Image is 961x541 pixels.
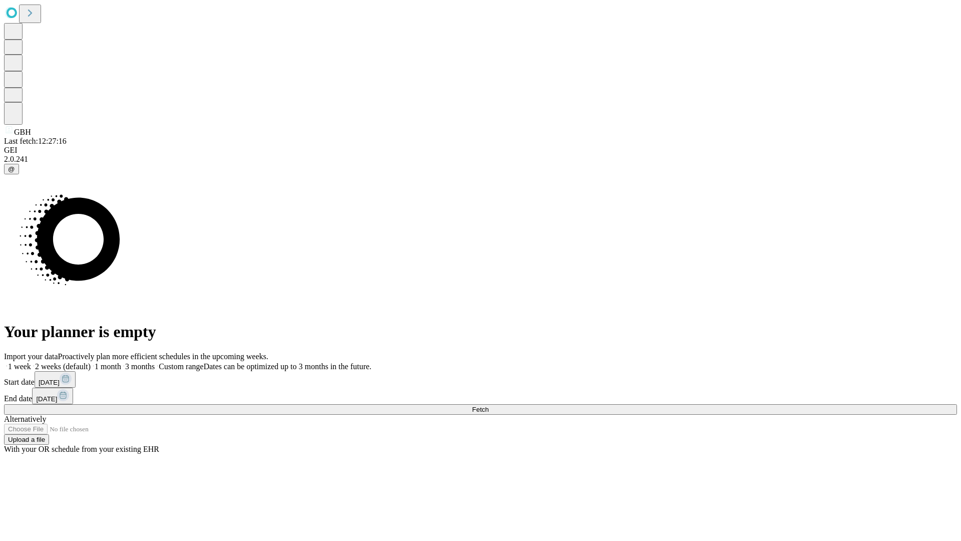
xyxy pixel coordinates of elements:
[4,323,957,341] h1: Your planner is empty
[58,352,268,361] span: Proactively plan more efficient schedules in the upcoming weeks.
[39,379,60,386] span: [DATE]
[125,362,155,371] span: 3 months
[4,388,957,404] div: End date
[159,362,203,371] span: Custom range
[4,371,957,388] div: Start date
[32,388,73,404] button: [DATE]
[204,362,371,371] span: Dates can be optimized up to 3 months in the future.
[472,406,489,413] span: Fetch
[36,395,57,403] span: [DATE]
[4,434,49,445] button: Upload a file
[4,415,46,423] span: Alternatively
[4,164,19,174] button: @
[4,146,957,155] div: GEI
[8,362,31,371] span: 1 week
[4,445,159,453] span: With your OR schedule from your existing EHR
[35,371,76,388] button: [DATE]
[4,404,957,415] button: Fetch
[35,362,91,371] span: 2 weeks (default)
[4,155,957,164] div: 2.0.241
[95,362,121,371] span: 1 month
[14,128,31,136] span: GBH
[4,352,58,361] span: Import your data
[4,137,67,145] span: Last fetch: 12:27:16
[8,165,15,173] span: @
